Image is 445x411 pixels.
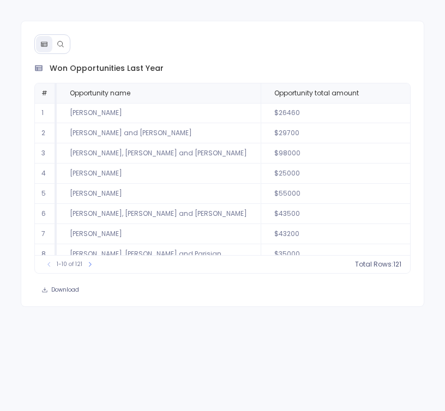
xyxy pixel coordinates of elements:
[57,244,261,264] td: [PERSON_NAME], [PERSON_NAME] and Parisian
[57,123,261,143] td: [PERSON_NAME] and [PERSON_NAME]
[261,164,427,184] td: $25000
[57,204,261,224] td: [PERSON_NAME], [PERSON_NAME] and [PERSON_NAME]
[261,224,427,244] td: $43200
[57,164,261,184] td: [PERSON_NAME]
[35,224,57,244] td: 7
[393,260,401,269] span: 121
[57,184,261,204] td: [PERSON_NAME]
[35,244,57,264] td: 8
[57,143,261,164] td: [PERSON_NAME], [PERSON_NAME] and [PERSON_NAME]
[57,224,261,244] td: [PERSON_NAME]
[57,103,261,123] td: [PERSON_NAME]
[35,123,57,143] td: 2
[51,286,79,294] span: Download
[57,260,82,269] span: 1-10 of 121
[70,89,130,98] span: Opportunity name
[261,103,427,123] td: $26460
[274,89,359,98] span: Opportunity total amount
[355,260,393,269] span: Total Rows:
[35,204,57,224] td: 6
[261,184,427,204] td: $55000
[261,204,427,224] td: $43500
[261,143,427,164] td: $98000
[41,88,47,98] span: #
[35,184,57,204] td: 5
[50,63,164,74] span: won opportunities last year
[261,244,427,264] td: $35000
[35,143,57,164] td: 3
[35,103,57,123] td: 1
[35,164,57,184] td: 4
[261,123,427,143] td: $29700
[34,282,86,298] button: Download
